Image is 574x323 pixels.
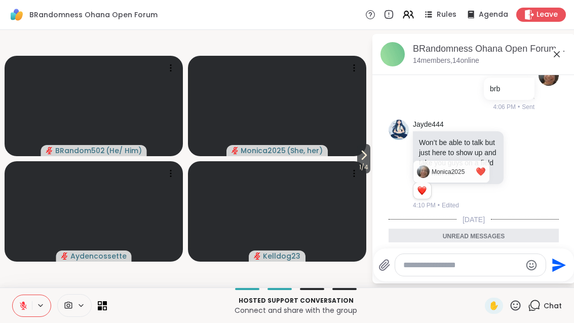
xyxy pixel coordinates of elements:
[476,166,486,178] div: ❤️
[8,6,25,23] img: ShareWell Logomark
[380,42,405,66] img: BRandomness Ohana Open Forum, Oct 10
[416,187,427,195] button: Reactions: love
[489,300,499,312] span: ✋
[518,102,520,112] span: •
[413,183,431,199] div: Reaction list
[539,65,559,86] img: https://sharewell-space-live.sfo3.digitaloceanspaces.com/user-generated/41d32855-0ec4-4264-b983-4...
[413,43,567,55] div: BRandomness Ohana Open Forum, [DATE]
[29,10,158,20] span: BRandomness Ohana Open Forum
[456,214,491,225] span: [DATE]
[263,251,300,261] span: Kelldog23
[546,254,569,276] button: Send
[413,201,436,210] span: 4:10 PM
[61,253,68,260] span: audio-muted
[46,147,53,154] span: audio-muted
[525,259,538,271] button: Emoji picker
[413,56,479,66] p: 14 members, 14 online
[419,137,498,178] p: Won’t be able to talk but just here to show up and take you guys on a field trip with me
[389,120,409,140] img: https://sharewell-space-live.sfo3.digitaloceanspaces.com/user-generated/fd112b90-4d33-4654-881a-d...
[113,305,479,315] p: Connect and share with the group
[479,10,508,20] span: Agenda
[70,251,127,261] span: Aydencossette
[537,10,558,20] span: Leave
[55,146,105,156] span: BRandom502
[522,102,534,112] span: Sent
[490,84,528,94] p: brb
[287,146,323,156] span: ( She, her )
[113,296,479,305] p: Hosted support conversation
[438,201,440,210] span: •
[357,161,370,173] span: 1 / 4
[403,260,521,270] textarea: Type your message
[357,144,370,173] button: 1/4
[232,147,239,154] span: audio-muted
[432,167,465,177] div: Monica2025
[241,146,286,156] span: Monica2025
[106,146,142,156] span: ( He/ Him )
[437,10,456,20] span: Rules
[414,161,489,182] a: https://sharewell-space-live.sfo3.digitaloceanspaces.com/user-generated/41d32855-0ec4-4264-b983-4...
[254,253,261,260] span: audio-muted
[442,201,459,210] span: Edited
[493,102,516,112] span: 4:06 PM
[389,229,559,245] div: Unread messages
[544,301,562,311] span: Chat
[417,165,430,178] img: https://sharewell-space-live.sfo3.digitaloceanspaces.com/user-generated/41d32855-0ec4-4264-b983-4...
[413,120,444,130] a: Jayde444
